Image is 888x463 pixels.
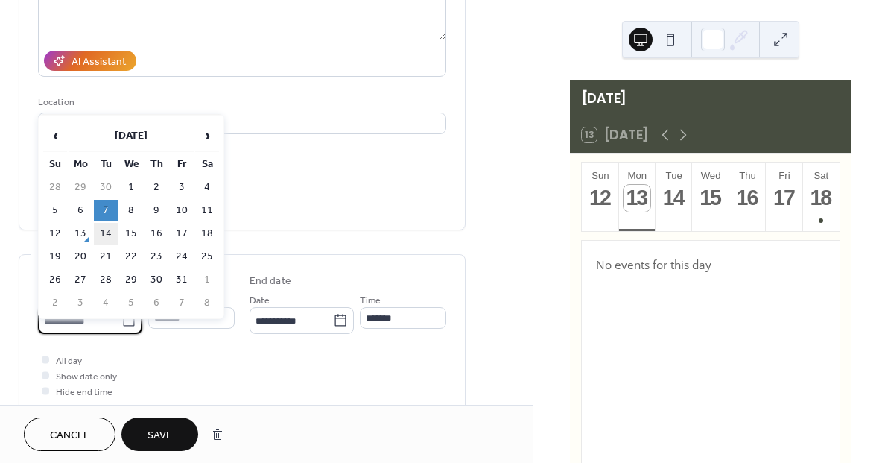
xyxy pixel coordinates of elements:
td: 3 [170,177,194,198]
th: [DATE] [69,120,194,152]
td: 19 [43,246,67,268]
div: Mon [624,170,651,181]
div: AI Assistant [72,54,126,70]
div: Wed [697,170,724,181]
span: Date [250,293,270,309]
td: 28 [94,269,118,291]
div: 18 [808,185,834,212]
td: 6 [69,200,92,221]
th: We [119,154,143,175]
div: Sat [808,170,835,181]
td: 31 [170,269,194,291]
td: 12 [43,223,67,245]
td: 2 [145,177,168,198]
td: 7 [94,200,118,221]
span: › [196,121,218,151]
td: 16 [145,223,168,245]
button: Sat18 [803,163,840,231]
td: 5 [43,200,67,221]
td: 7 [170,292,194,314]
th: Sa [195,154,219,175]
td: 4 [195,177,219,198]
td: 29 [119,269,143,291]
td: 2 [43,292,67,314]
td: 28 [43,177,67,198]
button: Fri17 [766,163,802,231]
td: 20 [69,246,92,268]
span: All day [56,353,82,369]
td: 24 [170,246,194,268]
button: Cancel [24,418,115,451]
td: 4 [94,292,118,314]
td: 3 [69,292,92,314]
td: 18 [195,223,219,245]
td: 8 [119,200,143,221]
span: ‹ [44,121,66,151]
td: 27 [69,269,92,291]
button: AI Assistant [44,51,136,71]
td: 1 [195,269,219,291]
button: Mon13 [619,163,656,231]
div: 16 [735,185,761,212]
td: 25 [195,246,219,268]
th: Th [145,154,168,175]
th: Fr [170,154,194,175]
td: 30 [145,269,168,291]
span: Cancel [50,428,89,444]
td: 21 [94,246,118,268]
span: Hide end time [56,385,112,400]
div: 13 [624,185,650,212]
td: 5 [119,292,143,314]
div: 14 [661,185,688,212]
span: Time [360,293,381,309]
td: 15 [119,223,143,245]
button: Save [121,418,198,451]
button: Thu16 [729,163,766,231]
td: 29 [69,177,92,198]
div: Location [38,95,443,110]
span: Show date only [56,369,117,385]
div: 12 [587,185,614,212]
td: 30 [94,177,118,198]
td: 26 [43,269,67,291]
div: Tue [660,170,688,181]
td: 9 [145,200,168,221]
td: 13 [69,223,92,245]
td: 17 [170,223,194,245]
td: 14 [94,223,118,245]
div: 17 [771,185,798,212]
button: Tue14 [656,163,692,231]
span: Save [148,428,172,444]
div: End date [250,274,291,289]
td: 22 [119,246,143,268]
div: Thu [734,170,761,181]
th: Su [43,154,67,175]
td: 10 [170,200,194,221]
td: 6 [145,292,168,314]
div: [DATE] [570,80,851,117]
button: Wed15 [692,163,729,231]
td: 1 [119,177,143,198]
td: 8 [195,292,219,314]
div: Sun [586,170,614,181]
div: 15 [697,185,724,212]
td: 23 [145,246,168,268]
th: Mo [69,154,92,175]
th: Tu [94,154,118,175]
div: Fri [770,170,798,181]
button: Sun12 [582,163,618,231]
div: No events for this day [584,247,837,283]
td: 11 [195,200,219,221]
